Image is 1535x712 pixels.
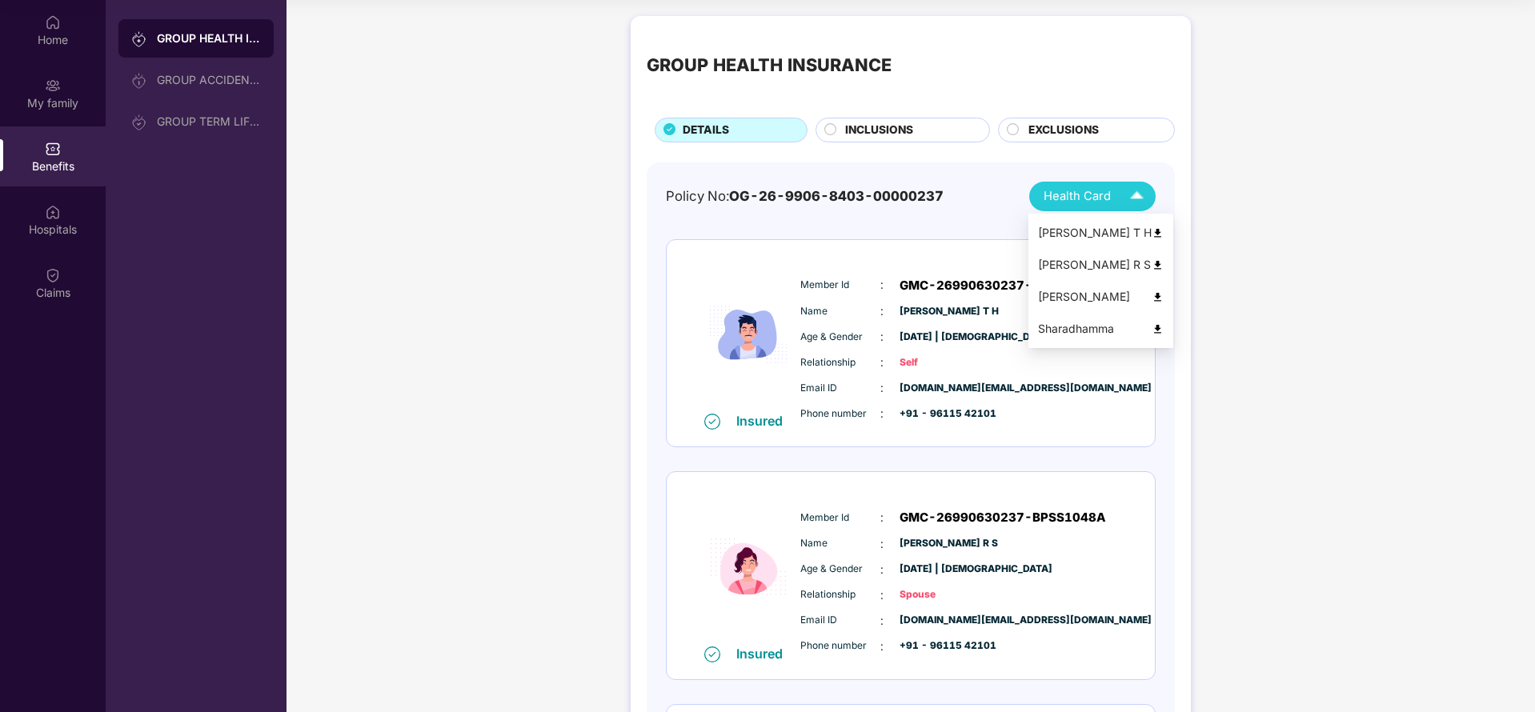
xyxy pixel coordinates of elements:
[880,561,884,578] span: :
[1152,291,1164,303] img: svg+xml;base64,PHN2ZyB4bWxucz0iaHR0cDovL3d3dy53My5vcmcvMjAwMC9zdmciIHdpZHRoPSI0OCIgaGVpZ2h0PSI0OC...
[900,508,1106,527] span: GMC-26990630237-BPSS1048A
[900,355,980,370] span: Self
[45,204,61,220] img: svg+xml;base64,PHN2ZyBpZD0iSG9zcGl0YWxzIiB4bWxucz0iaHR0cDovL3d3dy53My5vcmcvMjAwMC9zdmciIHdpZHRoPS...
[1044,187,1111,206] span: Health Card
[900,638,980,654] span: +91 - 96115 42101
[1038,288,1164,306] div: [PERSON_NAME]
[157,115,261,128] div: GROUP TERM LIFE INSURANCE
[1152,323,1164,335] img: svg+xml;base64,PHN2ZyB4bWxucz0iaHR0cDovL3d3dy53My5vcmcvMjAwMC9zdmciIHdpZHRoPSI0OCIgaGVpZ2h0PSI0OC...
[800,536,880,551] span: Name
[880,405,884,422] span: :
[729,188,944,204] span: OG-26-9906-8403-00000237
[800,330,880,345] span: Age & Gender
[45,14,61,30] img: svg+xml;base64,PHN2ZyBpZD0iSG9tZSIgeG1sbnM9Imh0dHA6Ly93d3cudzMub3JnLzIwMDAvc3ZnIiB3aWR0aD0iMjAiIG...
[880,509,884,526] span: :
[647,51,892,78] div: GROUP HEALTH INSURANCE
[1038,224,1164,242] div: [PERSON_NAME] T H
[800,406,880,422] span: Phone number
[845,122,913,139] span: INCLUSIONS
[131,114,147,130] img: svg+xml;base64,PHN2ZyB3aWR0aD0iMjAiIGhlaWdodD0iMjAiIHZpZXdCb3g9IjAgMCAyMCAyMCIgZmlsbD0ibm9uZSIgeG...
[800,381,880,396] span: Email ID
[800,510,880,526] span: Member Id
[704,414,720,430] img: svg+xml;base64,PHN2ZyB4bWxucz0iaHR0cDovL3d3dy53My5vcmcvMjAwMC9zdmciIHdpZHRoPSIxNiIgaGVpZ2h0PSIxNi...
[1038,320,1164,338] div: Sharadhamma
[880,276,884,294] span: :
[1152,227,1164,239] img: svg+xml;base64,PHN2ZyB4bWxucz0iaHR0cDovL3d3dy53My5vcmcvMjAwMC9zdmciIHdpZHRoPSI0OCIgaGVpZ2h0PSI0OC...
[900,562,980,577] span: [DATE] | [DEMOGRAPHIC_DATA]
[800,638,880,654] span: Phone number
[800,304,880,319] span: Name
[131,31,147,47] img: svg+xml;base64,PHN2ZyB3aWR0aD0iMjAiIGhlaWdodD0iMjAiIHZpZXdCb3g9IjAgMCAyMCAyMCIgZmlsbD0ibm9uZSIgeG...
[900,381,980,396] span: [DOMAIN_NAME][EMAIL_ADDRESS][DOMAIN_NAME]
[880,354,884,371] span: :
[880,586,884,604] span: :
[880,328,884,346] span: :
[683,122,729,139] span: DETAILS
[900,587,980,602] span: Spouse
[700,489,796,645] img: icon
[736,413,792,429] div: Insured
[800,587,880,602] span: Relationship
[900,406,980,422] span: +91 - 96115 42101
[45,78,61,94] img: svg+xml;base64,PHN2ZyB3aWR0aD0iMjAiIGhlaWdodD0iMjAiIHZpZXdCb3g9IjAgMCAyMCAyMCIgZmlsbD0ibm9uZSIgeG...
[45,141,61,157] img: svg+xml;base64,PHN2ZyBpZD0iQmVuZWZpdHMiIHhtbG5zPSJodHRwOi8vd3d3LnczLm9yZy8yMDAwL3N2ZyIgd2lkdGg9Ij...
[900,613,980,628] span: [DOMAIN_NAME][EMAIL_ADDRESS][DOMAIN_NAME]
[900,276,1096,295] span: GMC-26990630237-BPSS1048
[1152,259,1164,271] img: svg+xml;base64,PHN2ZyB4bWxucz0iaHR0cDovL3d3dy53My5vcmcvMjAwMC9zdmciIHdpZHRoPSI0OCIgaGVpZ2h0PSI0OC...
[736,646,792,662] div: Insured
[900,330,980,345] span: [DATE] | [DEMOGRAPHIC_DATA]
[700,257,796,413] img: icon
[157,30,261,46] div: GROUP HEALTH INSURANCE
[1123,182,1151,210] img: Icuh8uwCUCF+XjCZyLQsAKiDCM9HiE6CMYmKQaPGkZKaA32CAAACiQcFBJY0IsAAAAASUVORK5CYII=
[157,74,261,86] div: GROUP ACCIDENTAL INSURANCE
[666,186,944,206] div: Policy No:
[880,379,884,397] span: :
[45,267,61,283] img: svg+xml;base64,PHN2ZyBpZD0iQ2xhaW0iIHhtbG5zPSJodHRwOi8vd3d3LnczLm9yZy8yMDAwL3N2ZyIgd2lkdGg9IjIwIi...
[800,278,880,293] span: Member Id
[800,355,880,370] span: Relationship
[1029,182,1156,211] button: Health Card
[900,304,980,319] span: [PERSON_NAME] T H
[880,638,884,655] span: :
[800,562,880,577] span: Age & Gender
[880,535,884,553] span: :
[800,613,880,628] span: Email ID
[880,302,884,320] span: :
[880,612,884,630] span: :
[704,646,720,662] img: svg+xml;base64,PHN2ZyB4bWxucz0iaHR0cDovL3d3dy53My5vcmcvMjAwMC9zdmciIHdpZHRoPSIxNiIgaGVpZ2h0PSIxNi...
[900,536,980,551] span: [PERSON_NAME] R S
[1028,122,1099,139] span: EXCLUSIONS
[131,73,147,89] img: svg+xml;base64,PHN2ZyB3aWR0aD0iMjAiIGhlaWdodD0iMjAiIHZpZXdCb3g9IjAgMCAyMCAyMCIgZmlsbD0ibm9uZSIgeG...
[1038,256,1164,274] div: [PERSON_NAME] R S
